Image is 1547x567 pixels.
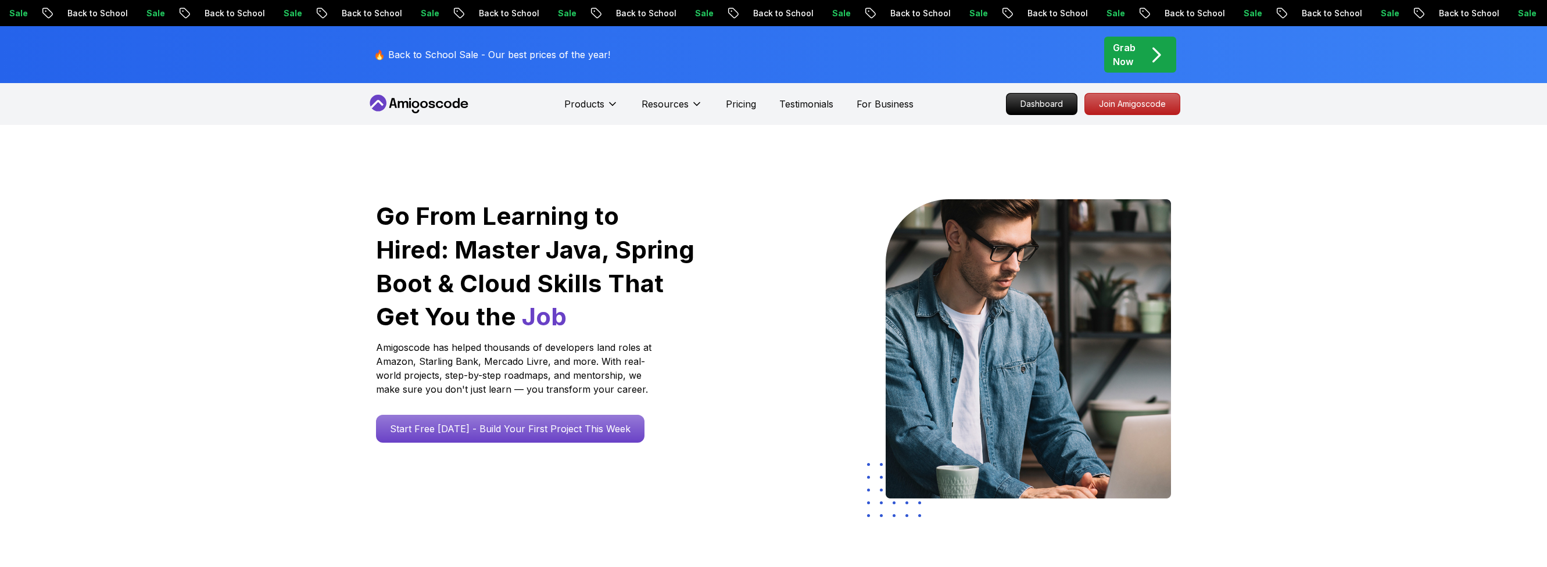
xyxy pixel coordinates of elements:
[376,199,696,333] h1: Go From Learning to Hired: Master Java, Spring Boot & Cloud Skills That Get You the
[857,97,914,111] a: For Business
[1006,93,1077,115] a: Dashboard
[376,340,655,396] p: Amigoscode has helped thousands of developers land roles at Amazon, Starling Bank, Mercado Livre,...
[330,8,409,19] p: Back to School
[467,8,546,19] p: Back to School
[1290,8,1369,19] p: Back to School
[1153,8,1232,19] p: Back to School
[779,97,833,111] a: Testimonials
[564,97,604,111] p: Products
[1369,8,1406,19] p: Sale
[546,8,583,19] p: Sale
[1007,94,1077,114] p: Dashboard
[726,97,756,111] a: Pricing
[642,97,703,120] button: Resources
[958,8,995,19] p: Sale
[374,48,610,62] p: 🔥 Back to School Sale - Our best prices of the year!
[409,8,446,19] p: Sale
[1016,8,1095,19] p: Back to School
[604,8,683,19] p: Back to School
[683,8,721,19] p: Sale
[1113,41,1136,69] p: Grab Now
[272,8,309,19] p: Sale
[193,8,272,19] p: Back to School
[522,302,567,331] span: Job
[135,8,172,19] p: Sale
[879,8,958,19] p: Back to School
[1095,8,1132,19] p: Sale
[886,199,1171,498] img: hero
[1232,8,1269,19] p: Sale
[1084,93,1180,115] a: Join Amigoscode
[742,8,821,19] p: Back to School
[642,97,689,111] p: Resources
[1427,8,1506,19] p: Back to School
[376,415,644,443] a: Start Free [DATE] - Build Your First Project This Week
[821,8,858,19] p: Sale
[56,8,135,19] p: Back to School
[1085,94,1180,114] p: Join Amigoscode
[564,97,618,120] button: Products
[1506,8,1544,19] p: Sale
